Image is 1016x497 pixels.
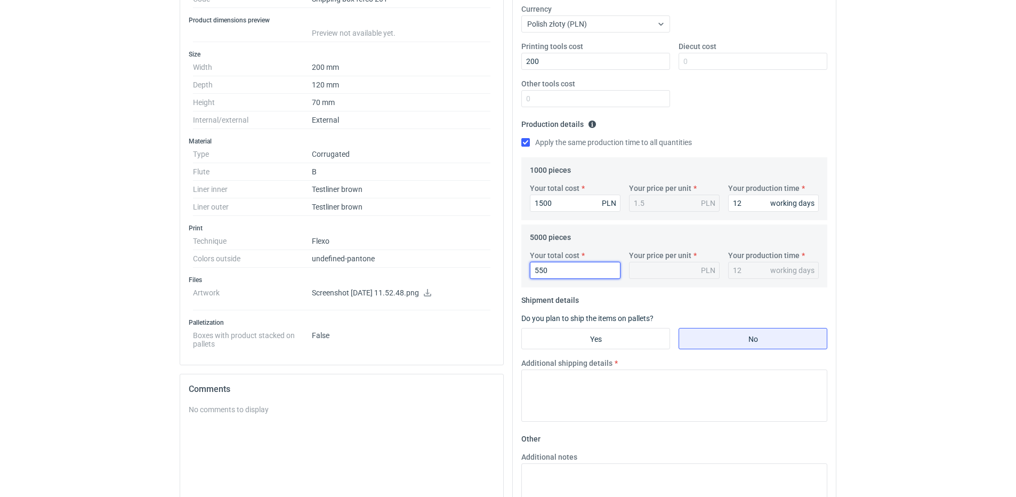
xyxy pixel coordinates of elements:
[679,328,827,349] label: No
[521,116,596,129] legend: Production details
[312,94,490,111] dd: 70 mm
[770,265,815,276] div: working days
[312,29,396,37] span: Preview not available yet.
[312,233,490,250] dd: Flexo
[602,198,616,209] div: PLN
[530,183,579,194] label: Your total cost
[521,358,612,368] label: Additional shipping details
[521,430,541,443] legend: Other
[312,181,490,198] dd: Testliner brown
[527,20,587,28] span: Polish złoty (PLN)
[701,265,715,276] div: PLN
[521,4,552,14] label: Currency
[193,181,312,198] dt: Liner inner
[312,146,490,163] dd: Corrugated
[701,198,715,209] div: PLN
[312,111,490,129] dd: External
[312,163,490,181] dd: B
[312,250,490,268] dd: undefined-pantone
[521,314,654,323] label: Do you plan to ship the items on pallets?
[679,53,827,70] input: 0
[189,276,495,284] h3: Files
[193,233,312,250] dt: Technique
[521,41,583,52] label: Printing tools cost
[629,183,691,194] label: Your price per unit
[193,111,312,129] dt: Internal/external
[189,318,495,327] h3: Palletization
[521,78,575,89] label: Other tools cost
[193,94,312,111] dt: Height
[530,195,620,212] input: 0
[312,327,490,348] dd: False
[193,163,312,181] dt: Flute
[530,229,571,242] legend: 5000 pieces
[312,198,490,216] dd: Testliner brown
[770,198,815,209] div: working days
[189,137,495,146] h3: Material
[521,452,577,462] label: Additional notes
[189,50,495,59] h3: Size
[189,383,495,396] h2: Comments
[193,250,312,268] dt: Colors outside
[189,404,495,415] div: No comments to display
[728,195,819,212] input: 0
[189,224,495,233] h3: Print
[193,284,312,310] dt: Artwork
[521,328,670,349] label: Yes
[312,288,490,298] p: Screenshot [DATE] 11.52.48.png
[189,16,495,25] h3: Product dimensions preview
[521,137,692,148] label: Apply the same production time to all quantities
[728,250,800,261] label: Your production time
[521,292,579,304] legend: Shipment details
[521,53,670,70] input: 0
[679,41,716,52] label: Diecut cost
[193,198,312,216] dt: Liner outer
[521,90,670,107] input: 0
[193,146,312,163] dt: Type
[728,183,800,194] label: Your production time
[312,76,490,94] dd: 120 mm
[193,59,312,76] dt: Width
[530,162,571,174] legend: 1000 pieces
[193,327,312,348] dt: Boxes with product stacked on pallets
[530,250,579,261] label: Your total cost
[312,59,490,76] dd: 200 mm
[629,250,691,261] label: Your price per unit
[193,76,312,94] dt: Depth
